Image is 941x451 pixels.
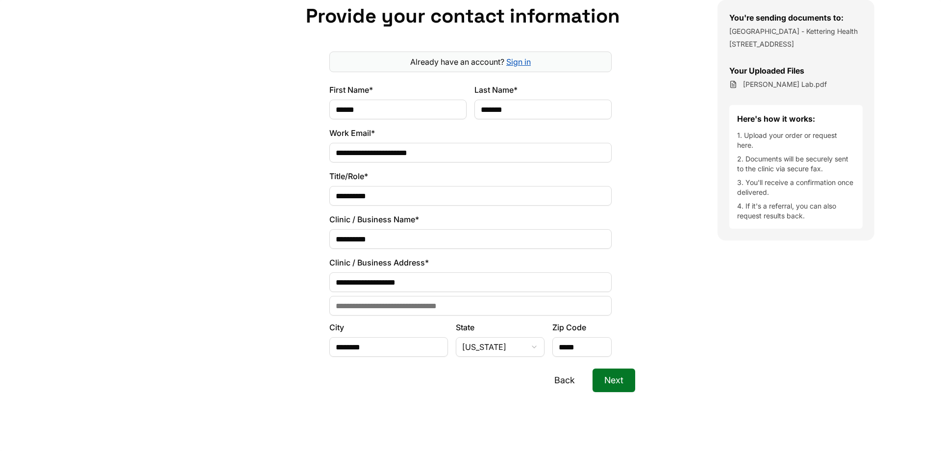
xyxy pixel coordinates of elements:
li: 2. Documents will be securely sent to the clinic via secure fax. [737,154,855,174]
label: Last Name* [474,84,612,96]
li: 1. Upload your order or request here. [737,131,855,150]
label: City [329,321,448,333]
button: Back [543,369,587,392]
h4: Here's how it works: [737,113,855,125]
label: Clinic / Business Name* [329,213,612,225]
button: Next [593,369,635,392]
p: Already have an account? [334,56,607,68]
label: Clinic / Business Address* [329,257,612,268]
p: [STREET_ADDRESS] [729,39,863,49]
h1: Provide your contact information [306,4,635,28]
p: [GEOGRAPHIC_DATA] - Kettering Health [729,27,863,36]
label: Title/Role* [329,170,612,182]
label: First Name* [329,84,467,96]
span: Hartman Lab.pdf [743,80,827,89]
h3: You're sending documents to: [729,12,863,24]
label: Zip Code [552,321,612,333]
label: State [456,321,545,333]
li: 4. If it's a referral, you can also request results back. [737,201,855,221]
li: 3. You'll receive a confirmation once delivered. [737,178,855,197]
h3: Your Uploaded Files [729,65,863,77]
label: Work Email* [329,127,612,139]
a: Sign in [506,57,531,67]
